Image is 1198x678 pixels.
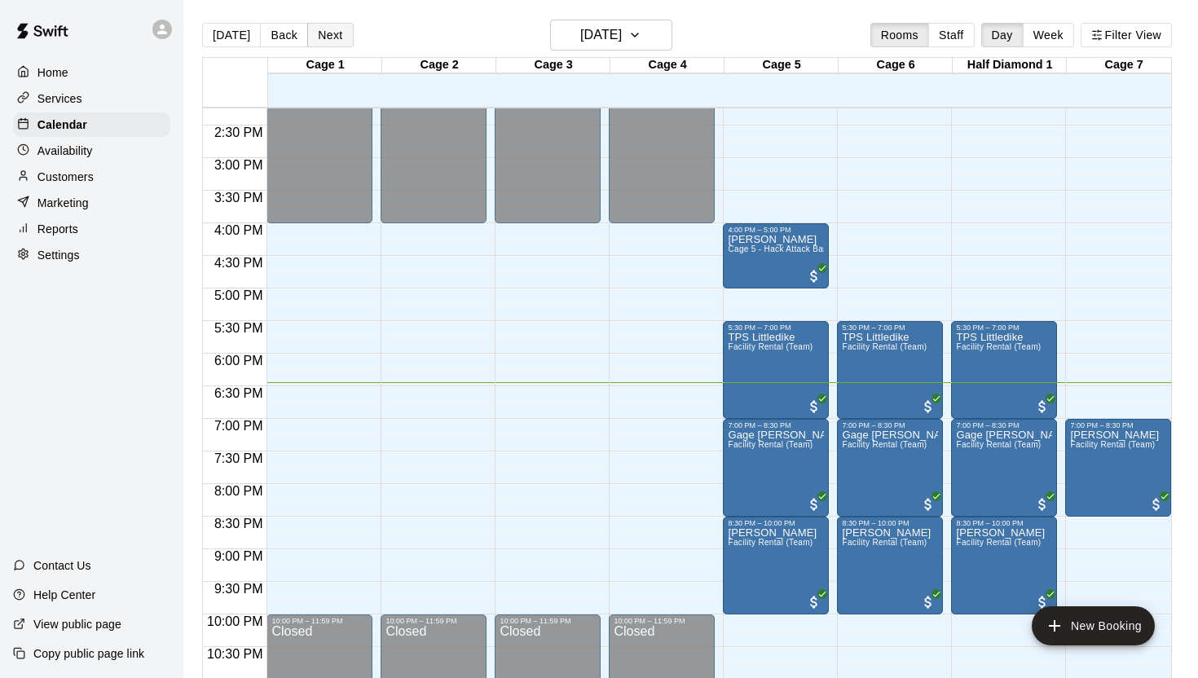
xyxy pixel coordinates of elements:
[920,594,936,610] span: All customers have paid
[1065,419,1171,517] div: 7:00 PM – 8:30 PM: Ryan Cauffman
[614,617,710,625] div: 10:00 PM – 11:59 PM
[806,496,822,513] span: All customers have paid
[953,58,1067,73] div: Half Diamond 1
[13,165,170,189] div: Customers
[728,244,881,253] span: Cage 5 - Hack Attack Baseball Machine
[723,223,829,288] div: 4:00 PM – 5:00 PM: Brandon Garcia
[210,256,267,270] span: 4:30 PM
[1023,23,1074,47] button: Week
[1070,421,1166,429] div: 7:00 PM – 8:30 PM
[837,517,943,614] div: 8:30 PM – 10:00 PM: Sean Betts
[951,517,1057,614] div: 8:30 PM – 10:00 PM: Sean Betts
[37,169,94,185] p: Customers
[210,386,267,400] span: 6:30 PM
[210,549,267,563] span: 9:00 PM
[951,321,1057,419] div: 5:30 PM – 7:00 PM: TPS Littledike
[210,582,267,596] span: 9:30 PM
[210,288,267,302] span: 5:00 PM
[13,191,170,215] div: Marketing
[271,617,368,625] div: 10:00 PM – 11:59 PM
[728,538,813,547] span: Facility Rental (Team)
[210,451,267,465] span: 7:30 PM
[210,419,267,433] span: 7:00 PM
[1034,594,1050,610] span: All customers have paid
[728,421,824,429] div: 7:00 PM – 8:30 PM
[210,125,267,139] span: 2:30 PM
[956,519,1052,527] div: 8:30 PM – 10:00 PM
[13,139,170,163] a: Availability
[210,191,267,205] span: 3:30 PM
[33,587,95,603] p: Help Center
[728,440,813,449] span: Facility Rental (Team)
[1148,496,1165,513] span: All customers have paid
[37,117,87,133] p: Calendar
[956,324,1052,332] div: 5:30 PM – 7:00 PM
[842,342,927,351] span: Facility Rental (Team)
[500,617,596,625] div: 10:00 PM – 11:59 PM
[837,419,943,517] div: 7:00 PM – 8:30 PM: Gage Eckles
[37,221,78,237] p: Reports
[33,557,91,574] p: Contact Us
[496,58,610,73] div: Cage 3
[842,324,938,332] div: 5:30 PM – 7:00 PM
[210,517,267,531] span: 8:30 PM
[1034,496,1050,513] span: All customers have paid
[37,247,80,263] p: Settings
[268,58,382,73] div: Cage 1
[1067,58,1181,73] div: Cage 7
[920,398,936,415] span: All customers have paid
[13,86,170,111] a: Services
[1032,606,1155,645] button: add
[210,484,267,498] span: 8:00 PM
[956,421,1052,429] div: 7:00 PM – 8:30 PM
[1081,23,1172,47] button: Filter View
[203,614,266,628] span: 10:00 PM
[806,594,822,610] span: All customers have paid
[728,226,824,234] div: 4:00 PM – 5:00 PM
[210,321,267,335] span: 5:30 PM
[13,60,170,85] a: Home
[13,217,170,241] a: Reports
[728,342,813,351] span: Facility Rental (Team)
[33,616,121,632] p: View public page
[928,23,975,47] button: Staff
[210,223,267,237] span: 4:00 PM
[956,538,1041,547] span: Facility Rental (Team)
[1034,398,1050,415] span: All customers have paid
[839,58,953,73] div: Cage 6
[842,538,927,547] span: Facility Rental (Team)
[728,324,824,332] div: 5:30 PM – 7:00 PM
[951,419,1057,517] div: 7:00 PM – 8:30 PM: Gage Eckles
[382,58,496,73] div: Cage 2
[806,268,822,284] span: All customers have paid
[37,90,82,107] p: Services
[260,23,308,47] button: Back
[842,440,927,449] span: Facility Rental (Team)
[13,112,170,137] a: Calendar
[13,243,170,267] a: Settings
[870,23,929,47] button: Rooms
[203,647,266,661] span: 10:30 PM
[920,496,936,513] span: All customers have paid
[550,20,672,51] button: [DATE]
[37,143,93,159] p: Availability
[202,23,261,47] button: [DATE]
[842,519,938,527] div: 8:30 PM – 10:00 PM
[385,617,482,625] div: 10:00 PM – 11:59 PM
[723,321,829,419] div: 5:30 PM – 7:00 PM: TPS Littledike
[1070,440,1155,449] span: Facility Rental (Team)
[723,419,829,517] div: 7:00 PM – 8:30 PM: Gage Eckles
[981,23,1024,47] button: Day
[723,517,829,614] div: 8:30 PM – 10:00 PM: Sean Betts
[837,321,943,419] div: 5:30 PM – 7:00 PM: TPS Littledike
[33,645,144,662] p: Copy public page link
[725,58,839,73] div: Cage 5
[610,58,725,73] div: Cage 4
[210,158,267,172] span: 3:00 PM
